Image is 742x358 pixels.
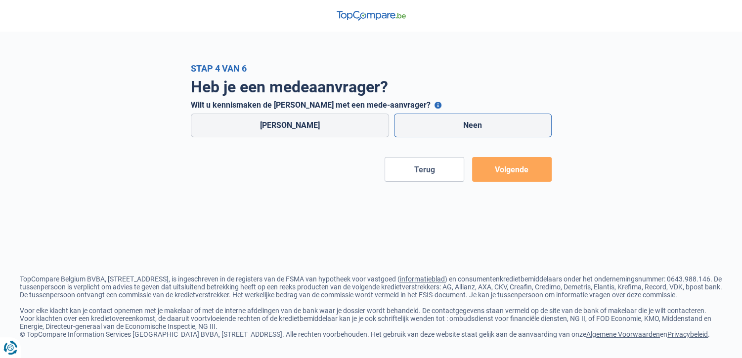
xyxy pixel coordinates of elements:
[667,330,708,338] a: Privacybeleid
[191,78,552,96] h1: Heb je een medeaanvrager?
[337,11,406,21] img: TopCompare Logo
[191,114,390,137] label: [PERSON_NAME]
[472,157,552,182] button: Volgende
[191,63,552,74] div: Stap 4 van 6
[394,114,552,137] label: Neen
[385,157,464,182] button: Terug
[586,330,660,338] a: Algemene Voorwaarden
[400,275,445,283] a: informatieblad
[191,100,552,110] label: Wilt u kennismaken de [PERSON_NAME] met een mede-aanvrager?
[435,102,441,109] button: Wilt u kennismaken de [PERSON_NAME] met een mede-aanvrager?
